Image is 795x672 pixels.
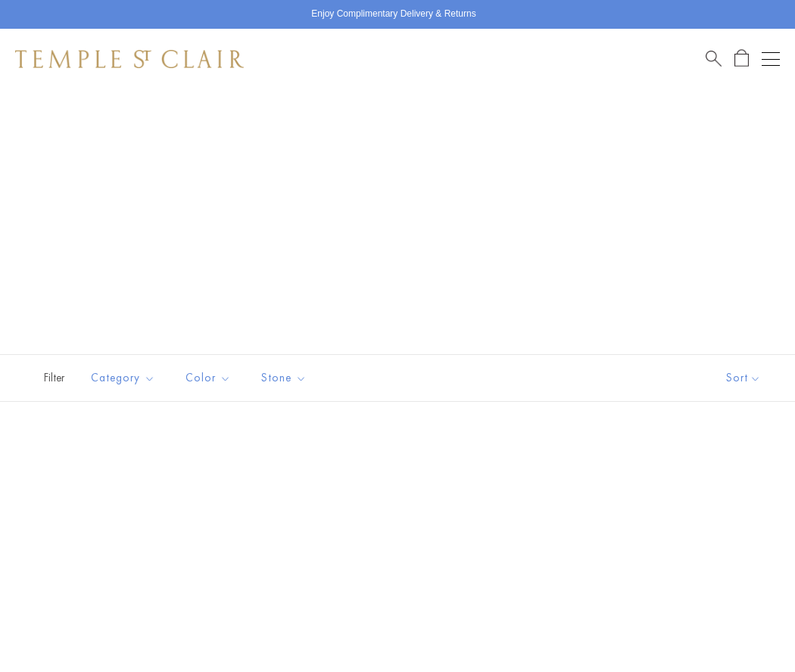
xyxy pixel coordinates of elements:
p: Enjoy Complimentary Delivery & Returns [311,7,475,22]
button: Open navigation [762,50,780,68]
span: Color [178,369,242,387]
button: Color [174,361,242,395]
button: Stone [250,361,318,395]
button: Show sort by [692,355,795,401]
a: Search [706,49,722,68]
a: Open Shopping Bag [734,49,749,68]
button: Category [79,361,167,395]
img: Temple St. Clair [15,50,244,68]
span: Category [83,369,167,387]
span: Stone [254,369,318,387]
